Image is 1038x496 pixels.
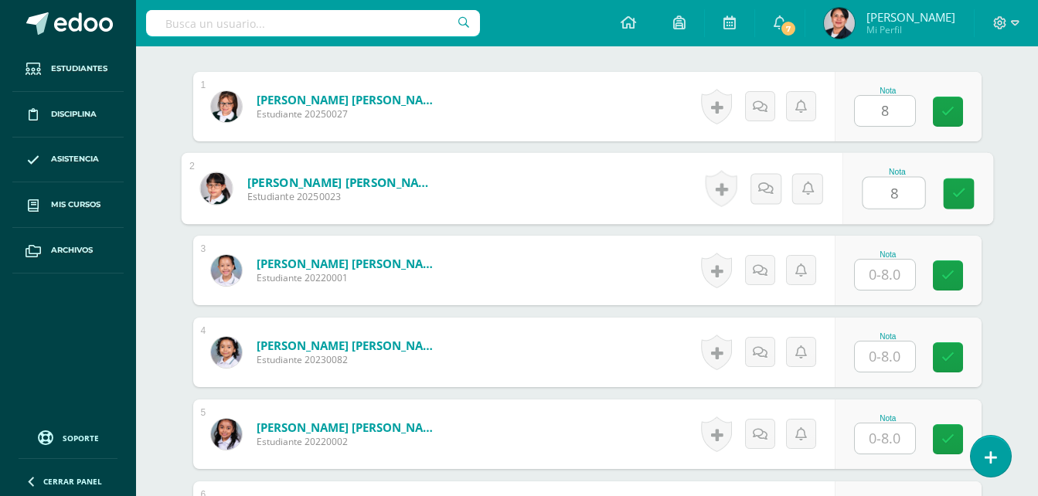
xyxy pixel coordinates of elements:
a: [PERSON_NAME] [PERSON_NAME] [257,420,442,435]
input: Busca un usuario... [146,10,480,36]
input: 0-8.0 [863,178,924,209]
span: Soporte [63,433,99,443]
div: Nota [854,250,922,259]
a: [PERSON_NAME] [PERSON_NAME] [257,338,442,353]
div: Nota [854,332,922,341]
img: 3217bf023867309e5ca14012f13f6a8c.png [824,8,855,39]
a: Mis cursos [12,182,124,228]
span: Mi Perfil [866,23,955,36]
img: d4c6682f6225952269ba85b8f417f465.png [211,419,242,450]
div: Nota [854,87,922,95]
span: Estudiante 20230082 [257,353,442,366]
a: [PERSON_NAME] [PERSON_NAME] [257,92,442,107]
img: 22d8b85878ce75b478ca3242000f7ee5.png [211,255,242,286]
span: Archivos [51,244,93,256]
input: 0-8.0 [855,260,915,290]
img: 49db815e9156536583402fefcefd4c99.png [211,337,242,368]
span: [PERSON_NAME] [866,9,955,25]
span: Cerrar panel [43,476,102,487]
div: Nota [854,414,922,423]
input: 0-8.0 [855,423,915,454]
a: [PERSON_NAME] [PERSON_NAME] [247,174,437,190]
span: 7 [780,20,797,37]
img: 88561863eba1c50e27608f7c5c442ef4.png [211,91,242,122]
span: Disciplina [51,108,97,121]
span: Estudiantes [51,63,107,75]
input: 0-8.0 [855,96,915,126]
span: Asistencia [51,153,99,165]
span: Estudiante 20220001 [257,271,442,284]
a: [PERSON_NAME] [PERSON_NAME] [257,256,442,271]
span: Estudiante 20220002 [257,435,442,448]
a: Estudiantes [12,46,124,92]
input: 0-8.0 [855,341,915,372]
span: Estudiante 20250023 [247,190,437,204]
a: Archivos [12,228,124,273]
a: Disciplina [12,92,124,138]
span: Mis cursos [51,199,100,211]
a: Soporte [19,426,117,447]
span: Estudiante 20250027 [257,107,442,121]
img: 6dc45e32e3822f8f39e0ae49974020af.png [200,172,232,204]
a: Asistencia [12,138,124,183]
div: Nota [862,168,932,176]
